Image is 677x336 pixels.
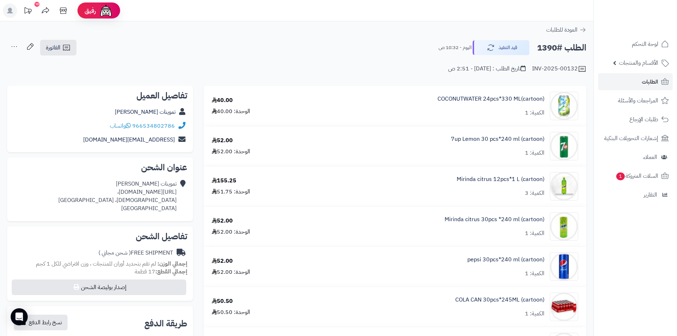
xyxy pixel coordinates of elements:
[212,137,233,145] div: 52.00
[618,96,658,106] span: المراجعات والأسئلة
[36,260,156,268] span: لم تقم بتحديد أوزان للمنتجات ، وزن افتراضي للكل 1 كجم
[550,252,578,281] img: 1747594376-51AM5ZU19WL._AC_SL1500-90x90.jpg
[619,58,658,68] span: الأقسام والمنتجات
[212,96,233,105] div: 40.00
[525,310,544,318] div: الكمية: 1
[546,26,586,34] a: العودة للطلبات
[439,44,472,51] small: اليوم - 10:32 ص
[11,308,28,325] div: Open Intercom Messenger
[46,43,60,52] span: الفاتورة
[642,77,658,87] span: الطلبات
[629,114,658,124] span: طلبات الإرجاع
[598,130,673,147] a: إشعارات التحويلات البنكية
[83,135,175,144] a: [EMAIL_ADDRESS][DOMAIN_NAME]
[550,92,578,120] img: 1747328717-Udb99365be45340d88d3b31e2458b08a-90x90.jpg
[455,296,544,304] a: COLA CAN 30pcs*245ML (cartoon)
[598,111,673,128] a: طلبات الإرجاع
[98,249,173,257] div: FREE SHIPMENT
[212,297,233,305] div: 50.50
[19,4,37,20] a: تحديثات المنصة
[212,257,233,265] div: 52.00
[155,267,187,276] strong: إجمالي القطع:
[212,177,236,185] div: 155.25
[550,293,578,321] img: 1747639907-81i6J6XeK8L._AC_SL1500-90x90.jpg
[598,149,673,166] a: العملاء
[132,122,175,130] a: 966534802786
[144,319,187,328] h2: طريقة الدفع
[598,167,673,185] a: السلات المتروكة1
[550,172,578,201] img: 1747566256-XP8G23evkchGmxKUr8YaGb2gsq2hZno4-90x90.jpg
[40,40,76,55] a: الفاتورة
[157,260,187,268] strong: إجمالي الوزن:
[632,39,658,49] span: لوحة التحكم
[537,41,586,55] h2: الطلب #1390
[546,26,577,34] span: العودة للطلبات
[135,267,187,276] small: 17 قطعة
[598,73,673,90] a: الطلبات
[457,175,544,183] a: Mirinda citrus 12pcs*1 L (cartoon)
[110,122,131,130] a: واتساب
[14,315,68,330] button: نسخ رابط الدفع
[212,188,250,196] div: الوحدة: 51.75
[212,107,250,116] div: الوحدة: 40.00
[643,152,657,162] span: العملاء
[598,36,673,53] a: لوحة التحكم
[212,268,250,276] div: الوحدة: 52.00
[34,2,39,7] div: 10
[644,190,657,200] span: التقارير
[525,229,544,238] div: الكمية: 1
[13,163,187,172] h2: عنوان الشحن
[212,217,233,225] div: 52.00
[212,308,250,316] div: الوحدة: 50.50
[58,180,177,212] div: تموينات [PERSON_NAME] [URL][DOMAIN_NAME]، [DEMOGRAPHIC_DATA]، [GEOGRAPHIC_DATA] [GEOGRAPHIC_DATA]
[616,172,625,180] span: 1
[525,149,544,157] div: الكمية: 1
[448,65,526,73] div: تاريخ الطلب : [DATE] - 2:51 ص
[437,95,544,103] a: COCONUTWATER 24pcs*330 ML(cartoon)
[98,249,131,257] span: ( شحن مجاني )
[467,256,544,264] a: pepsi 30pcs*240 ml (cartoon)
[598,92,673,109] a: المراجعات والأسئلة
[99,4,113,18] img: ai-face.png
[212,228,250,236] div: الوحدة: 52.00
[29,318,62,327] span: نسخ رابط الدفع
[550,212,578,241] img: 1747566616-1481083d-48b6-4b0f-b89f-c8f09a39-90x90.jpg
[525,109,544,117] div: الكمية: 1
[212,148,250,156] div: الوحدة: 52.00
[616,171,658,181] span: السلات المتروكة
[473,40,530,55] button: قيد التنفيذ
[451,135,544,143] a: 7up Lemon 30 pcs*240 ml (cartoon)
[532,65,586,73] div: INV-2025-00132
[13,232,187,241] h2: تفاصيل الشحن
[525,189,544,197] div: الكمية: 3
[12,279,186,295] button: إصدار بوليصة الشحن
[598,186,673,203] a: التقارير
[604,133,658,143] span: إشعارات التحويلات البنكية
[85,6,96,15] span: رفيق
[525,270,544,278] div: الكمية: 1
[115,108,176,116] a: تموينات [PERSON_NAME]
[13,91,187,100] h2: تفاصيل العميل
[445,215,544,224] a: Mirinda citrus 30pcs *240 ml (cartoon)
[550,132,578,160] img: 1747541124-caa6673e-b677-477c-bbb4-b440b79b-90x90.jpg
